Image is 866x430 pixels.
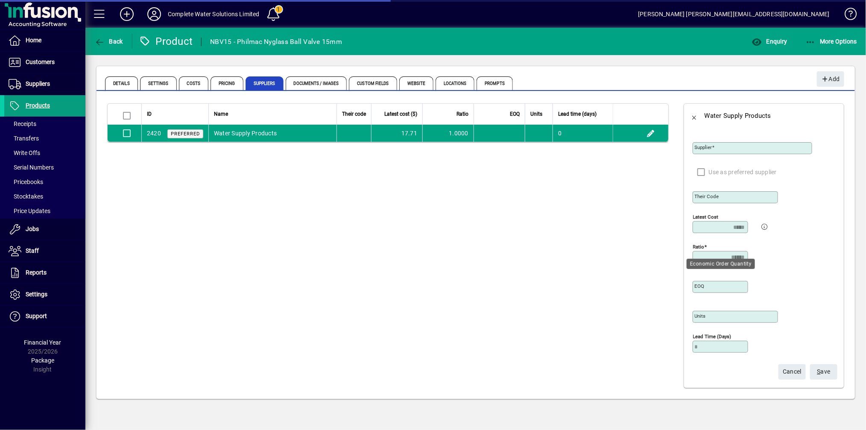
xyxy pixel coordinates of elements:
span: Jobs [26,225,39,232]
div: 2420 [147,129,161,138]
div: Water Supply Products [705,109,771,123]
mat-label: Units [695,313,706,319]
a: Knowledge Base [838,2,855,29]
a: Jobs [4,219,85,240]
span: Financial Year [24,339,61,346]
span: Locations [436,76,474,90]
span: Package [31,357,54,364]
mat-label: Supplier [695,144,712,150]
a: Support [4,306,85,327]
span: More Options [805,38,857,45]
button: Add [817,71,844,87]
a: Receipts [4,117,85,131]
span: Add [821,72,840,86]
span: ID [147,109,152,119]
span: Staff [26,247,39,254]
span: Write Offs [9,149,40,156]
span: Suppliers [246,76,284,90]
a: Staff [4,240,85,262]
a: Pricebooks [4,175,85,189]
mat-label: Lead time (days) [693,333,731,339]
span: Settings [26,291,47,298]
span: Their code [342,109,366,119]
div: Complete Water Solutions Limited [168,7,260,21]
span: Prompts [477,76,513,90]
span: S [817,368,821,375]
button: Profile [140,6,168,22]
a: Settings [4,284,85,305]
span: Pricing [211,76,243,90]
span: Settings [140,76,177,90]
span: Name [214,109,228,119]
div: [PERSON_NAME] [PERSON_NAME][EMAIL_ADDRESS][DOMAIN_NAME] [638,7,830,21]
span: Products [26,102,50,109]
span: Enquiry [752,38,787,45]
div: Economic Order Quantity [687,259,755,269]
button: Enquiry [749,34,789,49]
span: Back [94,38,123,45]
a: Home [4,30,85,51]
span: Pricebooks [9,178,43,185]
button: Back [684,105,705,126]
button: More Options [803,34,860,49]
span: Support [26,313,47,319]
td: 1.0000 [422,125,474,142]
a: Reports [4,262,85,284]
span: Suppliers [26,80,50,87]
td: 17.71 [371,125,422,142]
div: Product [139,35,193,48]
span: Price Updates [9,208,50,214]
span: Serial Numbers [9,164,54,171]
span: Home [26,37,41,44]
a: Serial Numbers [4,160,85,175]
mat-label: Latest cost [693,214,719,220]
app-page-header-button: Back [85,34,132,49]
span: Stocktakes [9,193,43,200]
a: Price Updates [4,204,85,218]
span: ave [817,365,831,379]
td: Water Supply Products [208,125,336,142]
a: Write Offs [4,146,85,160]
div: NBV15 - Philmac Nyglass Ball Valve 15mm [210,35,342,49]
span: Custom Fields [349,76,397,90]
span: Details [105,76,138,90]
span: Ratio [456,109,468,119]
span: Transfers [9,135,39,142]
button: Back [92,34,125,49]
span: Receipts [9,120,36,127]
span: Documents / Images [286,76,347,90]
span: Website [399,76,434,90]
span: Reports [26,269,47,276]
button: Save [810,364,837,380]
span: Units [530,109,542,119]
a: Customers [4,52,85,73]
span: Customers [26,59,55,65]
span: Costs [179,76,209,90]
a: Transfers [4,131,85,146]
a: Stocktakes [4,189,85,204]
button: Add [113,6,140,22]
span: Preferred [171,131,200,137]
span: Latest cost ($) [384,109,417,119]
td: 0 [553,125,613,142]
mat-label: Their code [695,193,719,199]
a: Suppliers [4,73,85,95]
mat-label: EOQ [695,283,705,289]
span: EOQ [510,109,520,119]
span: Lead time (days) [558,109,597,119]
mat-label: Ratio [693,244,705,250]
